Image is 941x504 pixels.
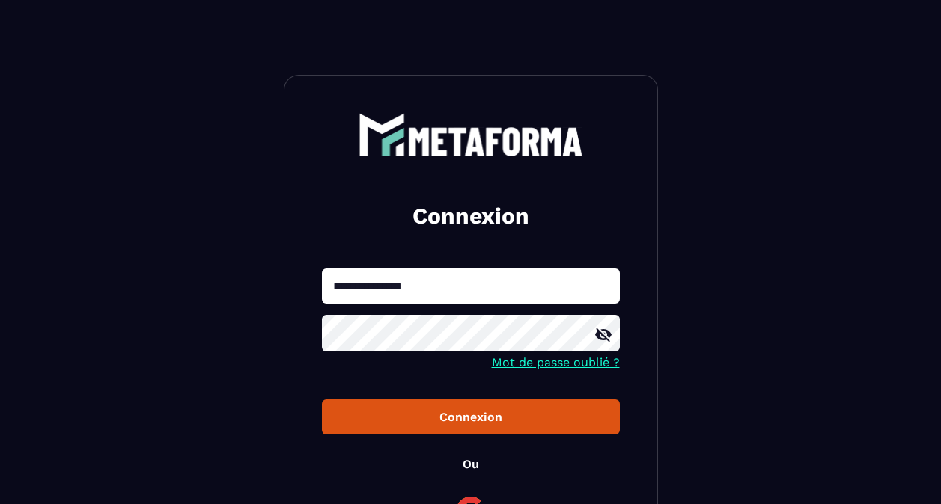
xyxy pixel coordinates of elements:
[334,410,608,424] div: Connexion
[463,457,479,471] p: Ou
[359,113,583,156] img: logo
[322,399,620,434] button: Connexion
[492,355,620,369] a: Mot de passe oublié ?
[340,201,602,231] h2: Connexion
[322,113,620,156] a: logo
